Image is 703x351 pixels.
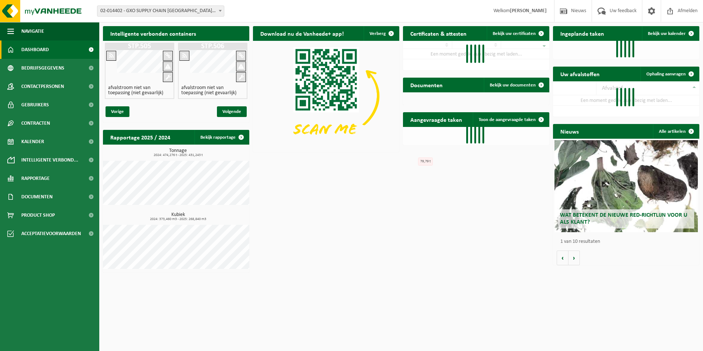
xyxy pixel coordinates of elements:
h2: Download nu de Vanheede+ app! [253,26,351,40]
a: Wat betekent de nieuwe RED-richtlijn voor u als klant? [554,140,698,232]
h2: Certificaten & attesten [403,26,474,40]
strong: [PERSON_NAME] [510,8,547,14]
a: Bekijk uw documenten [484,78,549,92]
span: Dashboard [21,40,49,59]
h2: Aangevraagde taken [403,112,470,127]
span: 2024: 474,276 t - 2025: 431,243 t [107,153,249,157]
h3: Tonnage [107,148,249,157]
h2: Documenten [403,78,450,92]
span: Intelligente verbond... [21,151,78,169]
img: Download de VHEPlus App [253,41,399,151]
span: Product Shop [21,206,55,224]
a: Bekijk uw kalender [642,26,699,41]
span: Verberg [370,31,386,36]
span: Bekijk uw certificaten [493,31,536,36]
h2: Ingeplande taken [553,26,611,40]
a: Bekijk rapportage [195,130,249,145]
h2: Intelligente verbonden containers [103,26,249,40]
a: Toon de aangevraagde taken [473,112,549,127]
span: Toon de aangevraagde taken [479,117,536,122]
span: Acceptatievoorwaarden [21,224,81,243]
span: Rapportage [21,169,50,188]
span: Documenten [21,188,53,206]
span: Vorige [106,106,129,117]
h2: Rapportage 2025 / 2024 [103,130,178,144]
span: 2024: 373,460 m3 - 2025: 268,840 m3 [107,217,249,221]
span: Bekijk uw kalender [648,31,686,36]
span: Kalender [21,132,44,151]
span: Gebruikers [21,96,49,114]
span: 02-014402 - GXO SUPPLY CHAIN BELGIUM NV - ZELLIK [97,6,224,17]
h4: afvalstroom niet van toepassing (niet gevaarlijk) [181,85,244,96]
span: Navigatie [21,22,44,40]
h3: Kubiek [107,212,249,221]
span: Contactpersonen [21,77,64,96]
h1: STP.505 [107,43,172,50]
a: Ophaling aanvragen [640,67,699,81]
span: Wat betekent de nieuwe RED-richtlijn voor u als klant? [560,212,687,225]
h2: Uw afvalstoffen [553,67,607,81]
button: Verberg [364,26,399,41]
a: Bekijk uw certificaten [487,26,549,41]
span: 02-014402 - GXO SUPPLY CHAIN BELGIUM NV - ZELLIK [97,6,224,16]
h2: Nieuws [553,124,586,138]
span: Contracten [21,114,50,132]
button: Vorige [557,251,568,265]
button: Volgende [568,251,580,265]
span: Bedrijfsgegevens [21,59,64,77]
a: Alle artikelen [653,124,699,139]
h4: afvalstroom niet van toepassing (niet gevaarlijk) [108,85,171,96]
span: Ophaling aanvragen [646,72,686,77]
span: Bekijk uw documenten [490,83,536,88]
p: 1 van 10 resultaten [560,239,696,244]
span: Volgende [217,106,247,117]
h1: STP.506 [180,43,246,50]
